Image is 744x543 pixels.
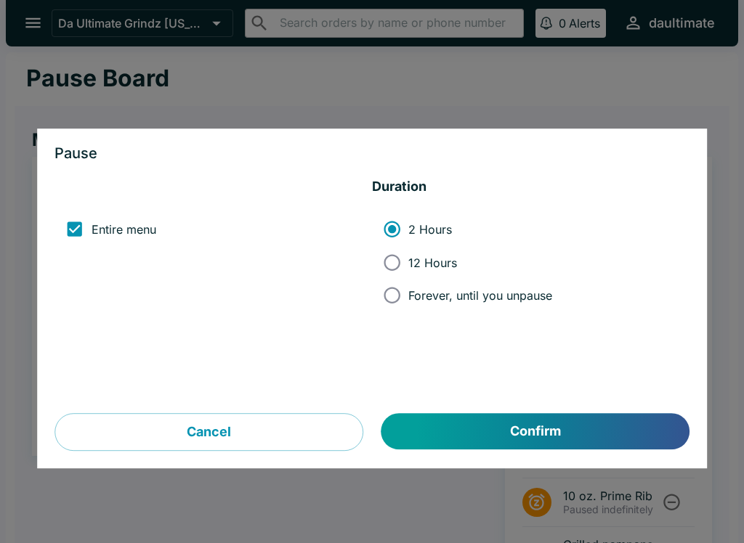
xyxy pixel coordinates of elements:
span: 2 Hours [408,222,452,237]
button: Cancel [54,414,363,452]
h3: Pause [54,147,690,161]
button: Confirm [381,414,690,450]
span: Forever, until you unpause [408,288,552,303]
h5: Duration [372,179,690,196]
span: Entire menu [92,222,156,237]
span: 12 Hours [408,256,457,270]
h5: ‏ [54,179,372,196]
